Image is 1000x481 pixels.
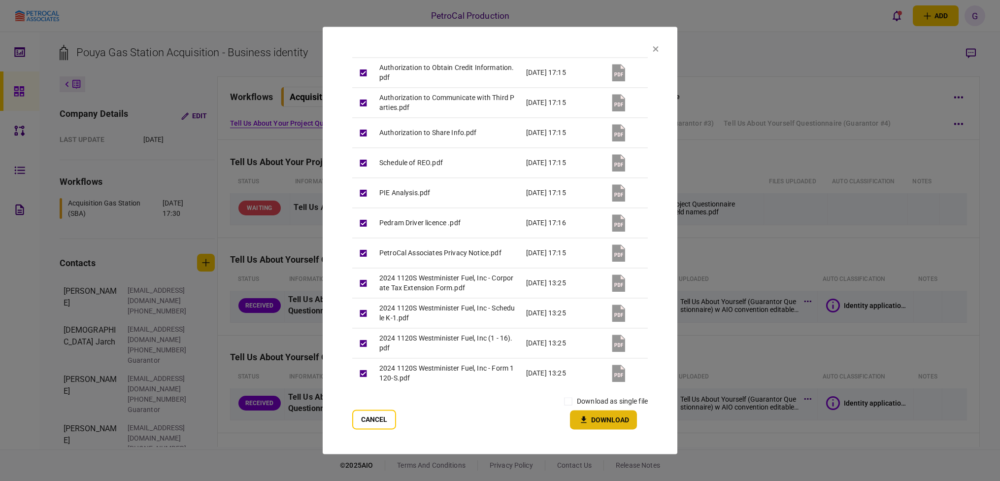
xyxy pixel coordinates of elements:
td: Schedule of REO.pdf [374,148,521,178]
td: Authorization to Communicate with Third Parties.pdf [374,88,521,118]
button: Cancel [352,410,396,430]
td: [DATE] 17:15 [521,88,604,118]
td: [DATE] 17:15 [521,178,604,208]
td: Authorization to Share Info.pdf [374,118,521,148]
td: 2024 1120S Westminister Fuel, Inc - Schedule K-1.pdf [374,298,521,328]
td: [DATE] 17:15 [521,118,604,148]
td: [DATE] 17:15 [521,58,604,88]
td: [DATE] 13:25 [521,268,604,298]
td: Authorization to Obtain Credit Information.pdf [374,58,521,88]
td: 2024 1120S Westminister Fuel, Inc - Form 1120-S.pdf [374,358,521,388]
label: download as single file [577,397,648,407]
td: PIE Analysis.pdf [374,178,521,208]
td: [DATE] 17:15 [521,238,604,268]
td: PetroCal Associates Privacy Notice.pdf [374,238,521,268]
td: [DATE] 13:25 [521,358,604,388]
button: Download [570,411,637,430]
td: [DATE] 17:16 [521,208,604,238]
td: 2024 1120S Westminister Fuel, Inc - Corporate Tax Extension Form.pdf [374,268,521,298]
td: Pedram Driver licence .pdf [374,208,521,238]
td: [DATE] 13:25 [521,328,604,358]
td: [DATE] 13:25 [521,298,604,328]
td: [DATE] 17:15 [521,148,604,178]
td: 2024 1120S Westminister Fuel, Inc (1 - 16).pdf [374,328,521,358]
